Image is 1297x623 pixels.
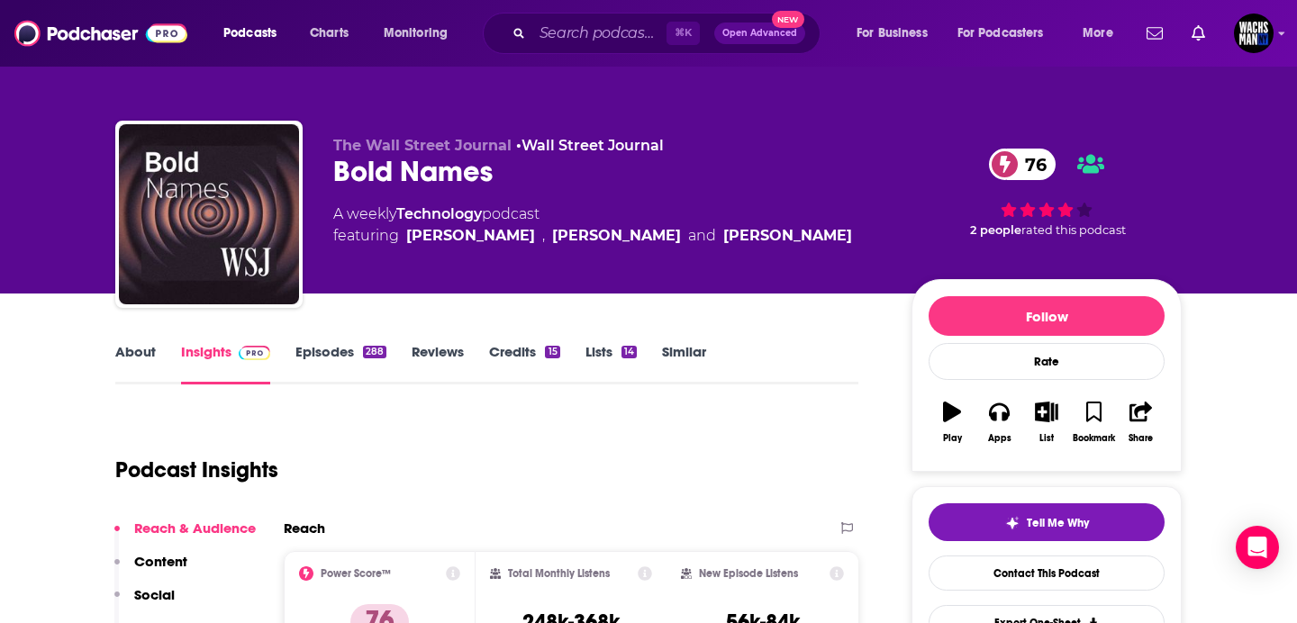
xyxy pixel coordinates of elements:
span: For Business [857,21,928,46]
span: More [1083,21,1113,46]
span: rated this podcast [1021,223,1126,237]
a: Contact This Podcast [929,555,1165,591]
div: 288 [363,346,386,358]
a: Similar [662,343,706,384]
span: Open Advanced [722,29,797,38]
span: 76 [1007,149,1056,180]
button: List [1023,390,1070,455]
span: Logged in as WachsmanNY [1234,14,1274,53]
span: Monitoring [384,21,448,46]
div: Apps [988,433,1011,444]
h1: Podcast Insights [115,456,278,483]
img: Podchaser - Follow, Share and Rate Podcasts [14,16,187,50]
div: Share [1129,433,1153,444]
button: Share [1118,390,1165,455]
div: A weekly podcast [333,203,852,247]
button: Open AdvancedNew [714,23,805,44]
div: 14 [621,346,637,358]
span: 2 people [970,223,1021,237]
button: Play [929,390,975,455]
div: 76 2 peoplerated this podcast [912,137,1182,248]
a: About [115,343,156,384]
span: For Podcasters [957,21,1044,46]
div: [PERSON_NAME] [552,225,681,247]
button: Apps [975,390,1022,455]
div: [PERSON_NAME] [723,225,852,247]
div: List [1039,433,1054,444]
a: InsightsPodchaser Pro [181,343,270,384]
button: Reach & Audience [114,519,256,553]
h2: Total Monthly Listens [508,567,610,580]
a: Episodes288 [295,343,386,384]
a: Wall Street Journal [522,137,664,154]
h2: Reach [284,519,325,537]
button: Show profile menu [1234,14,1274,53]
button: Bookmark [1070,390,1117,455]
p: Social [134,586,175,603]
img: Podchaser Pro [239,346,270,360]
a: Show notifications dropdown [1184,18,1212,49]
button: Content [114,553,187,586]
span: featuring [333,225,852,247]
h2: Power Score™ [321,567,391,580]
span: and [688,225,716,247]
img: User Profile [1234,14,1274,53]
div: 15 [545,346,559,358]
span: • [516,137,664,154]
a: Credits15 [489,343,559,384]
img: Bold Names [119,124,299,304]
p: Reach & Audience [134,519,256,537]
span: Podcasts [223,21,277,46]
img: tell me why sparkle [1005,516,1020,530]
span: Charts [310,21,349,46]
h2: New Episode Listens [699,567,798,580]
button: Follow [929,296,1165,336]
button: open menu [946,19,1070,48]
button: open menu [1070,19,1136,48]
button: open menu [371,19,471,48]
a: Reviews [412,343,464,384]
button: Social [114,586,175,619]
p: Content [134,553,187,570]
a: Danny Lewis [406,225,535,247]
input: Search podcasts, credits, & more... [532,19,667,48]
a: Show notifications dropdown [1139,18,1170,49]
div: Open Intercom Messenger [1236,526,1279,569]
button: open menu [211,19,300,48]
a: Charts [298,19,359,48]
button: open menu [844,19,950,48]
div: Play [943,433,962,444]
a: 76 [989,149,1056,180]
span: ⌘ K [667,22,700,45]
span: Tell Me Why [1027,516,1089,530]
div: Bookmark [1073,433,1115,444]
a: Lists14 [585,343,637,384]
div: Search podcasts, credits, & more... [500,13,838,54]
div: Rate [929,343,1165,380]
button: tell me why sparkleTell Me Why [929,503,1165,541]
a: Technology [396,205,482,222]
span: New [772,11,804,28]
span: , [542,225,545,247]
span: The Wall Street Journal [333,137,512,154]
